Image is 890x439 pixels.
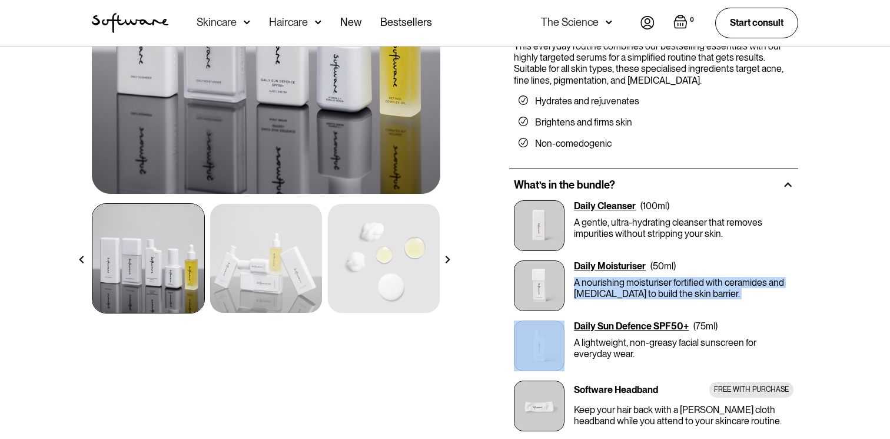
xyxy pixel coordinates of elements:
div: Software Headband [574,384,658,395]
div: ( [640,200,643,212]
div: ( [650,260,653,272]
h2: What’s in the bundle? [514,179,615,192]
p: A lightweight, non-greasy facial sunscreen for everyday wear. [574,337,793,359]
div: 75ml [696,321,715,332]
img: arrow down [606,16,612,28]
p: This everyday routine combines our bestselling essentials with our highly targeted serums for a s... [514,41,789,86]
li: Hydrates and rejuvenates [519,95,789,107]
p: A nourishing moisturiser fortified with ceramides and [MEDICAL_DATA] to build the skin barrier. [574,277,793,299]
div: FREE WITH PURCHASE [714,385,789,394]
a: Daily Sun Defence SPF50+ [574,321,689,332]
li: Brightens and firms skin [519,117,789,128]
a: home [92,13,168,33]
div: Daily Moisturiser [574,260,646,272]
div: ) [667,200,669,212]
div: ( [693,321,696,332]
p: A gentle, ultra-hydrating cleanser that removes impurities without stripping your skin. [574,217,793,239]
p: Keep your hair back with a [PERSON_NAME] cloth headband while you attend to your skincare routine. [574,404,793,427]
div: Haircare [269,16,308,28]
a: Open empty cart [673,15,696,31]
img: arrow down [315,16,321,28]
a: Start consult [715,8,798,38]
div: 0 [688,15,696,25]
img: arrow right [444,256,451,263]
img: Software Logo [92,13,168,33]
div: Daily Cleanser [574,200,636,212]
div: ) [673,260,676,272]
div: Skincare [197,16,237,28]
li: Non-comedogenic [519,138,789,150]
div: The Science [541,16,599,28]
div: 100ml [643,200,667,212]
div: ) [715,321,718,332]
img: arrow down [244,16,250,28]
img: arrow left [78,256,85,263]
div: 50ml [653,260,673,272]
